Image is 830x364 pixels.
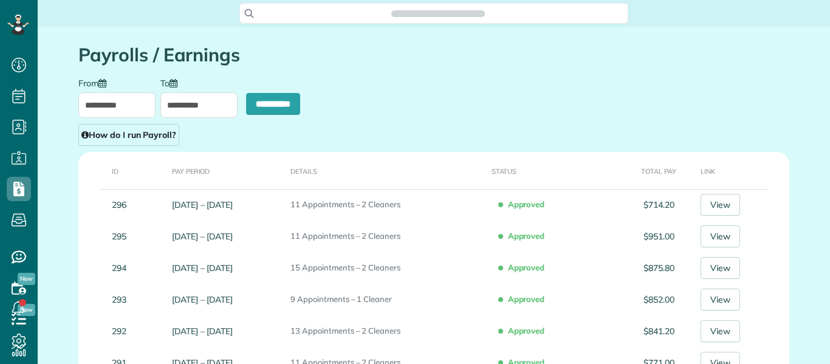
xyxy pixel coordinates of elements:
td: 11 Appointments – 2 Cleaners [286,221,486,252]
td: 11 Appointments – 2 Cleaners [286,189,486,221]
th: ID [78,152,167,189]
td: 295 [78,221,167,252]
td: $875.80 [600,252,679,284]
td: 293 [78,284,167,315]
a: View [701,257,740,279]
span: Approved [501,257,550,278]
a: [DATE] – [DATE] [172,294,233,305]
th: Details [286,152,486,189]
a: View [701,289,740,311]
th: Link [679,152,789,189]
td: 15 Appointments – 2 Cleaners [286,252,486,284]
td: 9 Appointments – 1 Cleaner [286,284,486,315]
a: [DATE] – [DATE] [172,231,233,242]
label: From [78,77,112,88]
a: View [701,320,740,342]
a: [DATE] – [DATE] [172,263,233,273]
td: 296 [78,189,167,221]
a: How do I run Payroll? [78,124,179,146]
td: 294 [78,252,167,284]
td: $951.00 [600,221,679,252]
span: Approved [501,225,550,246]
td: $852.00 [600,284,679,315]
span: Approved [501,320,550,341]
a: View [701,194,740,216]
span: Search ZenMaid… [403,7,472,19]
td: 292 [78,315,167,347]
td: $841.20 [600,315,679,347]
span: New [18,273,35,285]
span: Approved [501,194,550,215]
td: $714.20 [600,189,679,221]
th: Pay Period [167,152,286,189]
a: [DATE] – [DATE] [172,326,233,337]
th: Total Pay [600,152,679,189]
span: Approved [501,289,550,309]
th: Status [487,152,600,189]
a: [DATE] – [DATE] [172,199,233,210]
h1: Payrolls / Earnings [78,45,789,65]
label: To [160,77,183,88]
td: 13 Appointments – 2 Cleaners [286,315,486,347]
a: View [701,225,740,247]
